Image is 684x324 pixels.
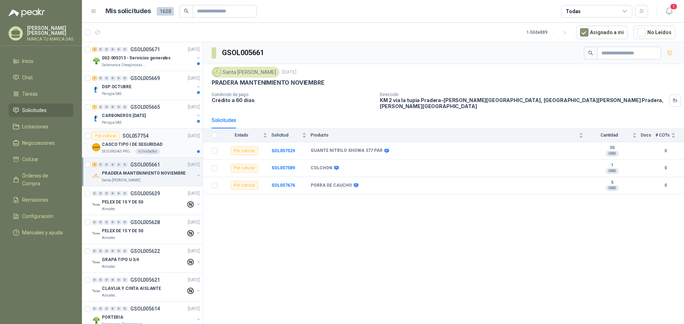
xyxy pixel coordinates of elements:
[271,183,295,188] b: SOL057676
[104,277,109,282] div: 0
[22,172,67,187] span: Órdenes de Compra
[188,104,200,111] p: [DATE]
[212,97,374,103] p: Crédito a 60 días
[122,306,128,311] div: 0
[271,165,295,170] b: SOL057589
[130,105,160,110] p: GSOL005665
[130,76,160,81] p: GSOL005669
[92,103,201,126] a: 1 0 0 0 0 0 GSOL005665[DATE] Company LogoCARBONEROS [DATE]Perugia SAS
[116,306,121,311] div: 0
[110,47,115,52] div: 0
[633,26,675,39] button: No Leídos
[98,191,103,196] div: 0
[116,162,121,167] div: 0
[92,277,97,282] div: 0
[9,136,73,150] a: Negociaciones
[102,285,161,292] p: CLAVIJA Y CINTA AISLANTE
[130,47,160,52] p: GSOL005671
[92,162,97,167] div: 3
[380,92,666,97] p: Dirección
[22,74,33,81] span: Chat
[92,76,97,81] div: 1
[102,91,121,97] p: Perugia SAS
[9,226,73,239] a: Manuales y ayuda
[188,277,200,283] p: [DATE]
[271,148,295,153] a: SOL057529
[9,103,73,117] a: Solicitudes
[311,165,332,171] b: COLCHON
[222,47,265,58] h3: GSOL005661
[92,201,100,209] img: Company Logo
[311,128,587,142] th: Producto
[222,128,271,142] th: Estado
[380,97,666,109] p: KM 2 vía la tupia Pradera-[PERSON_NAME][GEOGRAPHIC_DATA], [GEOGRAPHIC_DATA][PERSON_NAME] Pradera ...
[102,256,139,263] p: GRAPA TIPO U 3/4
[92,220,97,225] div: 0
[92,47,97,52] div: 2
[98,249,103,254] div: 0
[222,133,261,138] span: Estado
[122,220,128,225] div: 0
[104,306,109,311] div: 0
[22,155,38,163] span: Cotizar
[130,277,160,282] p: GSOL005621
[105,6,151,16] h1: Mis solicitudes
[22,90,38,98] span: Tareas
[110,220,115,225] div: 0
[116,47,121,52] div: 0
[188,219,200,226] p: [DATE]
[230,181,258,190] div: Por cotizar
[92,160,201,183] a: 3 0 0 0 0 0 GSOL005661[DATE] Company LogoPRADERA MANTENIMIENTO NOVIEMBRESanta [PERSON_NAME]
[92,172,100,180] img: Company Logo
[9,120,73,133] a: Licitaciones
[116,76,121,81] div: 0
[92,57,100,65] img: Company Logo
[110,105,115,110] div: 0
[655,128,684,142] th: # COTs
[188,75,200,82] p: [DATE]
[130,249,160,254] p: GSOL005622
[9,87,73,101] a: Tareas
[271,133,301,138] span: Solicitud
[212,92,374,97] p: Condición de pago
[655,165,675,171] b: 0
[22,196,48,204] span: Remisiones
[104,105,109,110] div: 0
[92,218,201,241] a: 0 0 0 0 0 0 GSOL005628[DATE] Company LogoPELEX DE 15 Y DE 50Almatec
[122,47,128,52] div: 0
[230,164,258,172] div: Por cotizar
[655,182,675,189] b: 0
[212,79,324,86] p: PRADERA MANTENIMIENTO NOVIEMBRE
[587,128,641,142] th: Cantidad
[188,248,200,255] p: [DATE]
[92,189,201,212] a: 0 0 0 0 0 0 GSOL005629[DATE] Company LogoPELEX DE 15 Y DE 50Almatec
[102,264,115,270] p: Almatec
[102,84,131,90] p: DSP OCTUBRE
[22,139,55,147] span: Negociaciones
[655,148,675,154] b: 0
[92,229,100,238] img: Company Logo
[116,277,121,282] div: 0
[606,185,619,191] div: UND
[102,228,143,234] p: PELEX DE 15 Y DE 50
[641,128,655,142] th: Docs
[116,191,121,196] div: 0
[9,54,73,68] a: Inicio
[92,306,97,311] div: 0
[92,247,201,270] a: 0 0 0 0 0 0 GSOL005622[DATE] Company LogoGRAPA TIPO U 3/4Almatec
[92,191,97,196] div: 0
[104,76,109,81] div: 0
[587,133,631,138] span: Cantidad
[102,293,115,298] p: Almatec
[311,148,383,154] b: GUANTE NITRILO SHOWA 377 PAR
[110,249,115,254] div: 0
[104,249,109,254] div: 0
[27,26,73,36] p: [PERSON_NAME] [PERSON_NAME]
[92,114,100,123] img: Company Logo
[587,163,637,168] b: 1
[102,314,123,321] p: PORTERIA
[213,68,221,76] img: Company Logo
[9,153,73,166] a: Cotizar
[9,193,73,207] a: Remisiones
